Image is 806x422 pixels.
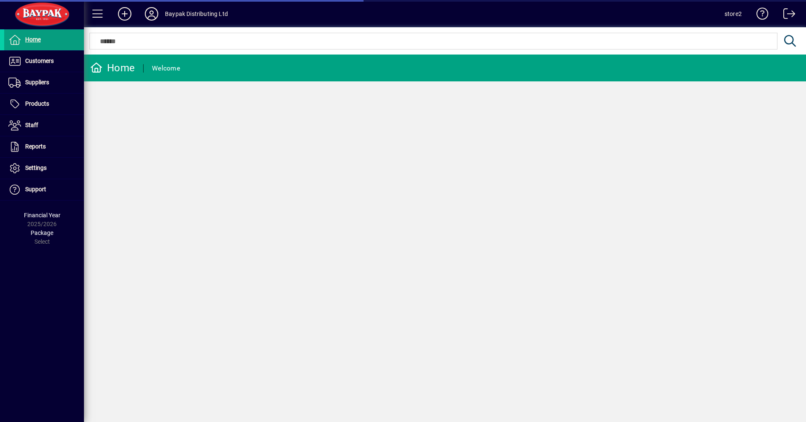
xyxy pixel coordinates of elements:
[4,158,84,179] a: Settings
[25,122,38,128] span: Staff
[4,72,84,93] a: Suppliers
[4,51,84,72] a: Customers
[4,94,84,115] a: Products
[725,7,742,21] div: store2
[25,143,46,150] span: Reports
[90,61,135,75] div: Home
[25,164,47,171] span: Settings
[25,186,46,193] span: Support
[777,2,796,29] a: Logout
[4,115,84,136] a: Staff
[4,179,84,200] a: Support
[31,229,53,236] span: Package
[111,6,138,21] button: Add
[25,100,49,107] span: Products
[25,36,41,43] span: Home
[165,7,228,21] div: Baypak Distributing Ltd
[138,6,165,21] button: Profile
[750,2,769,29] a: Knowledge Base
[24,212,60,219] span: Financial Year
[4,136,84,157] a: Reports
[25,57,54,64] span: Customers
[25,79,49,86] span: Suppliers
[152,62,180,75] div: Welcome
